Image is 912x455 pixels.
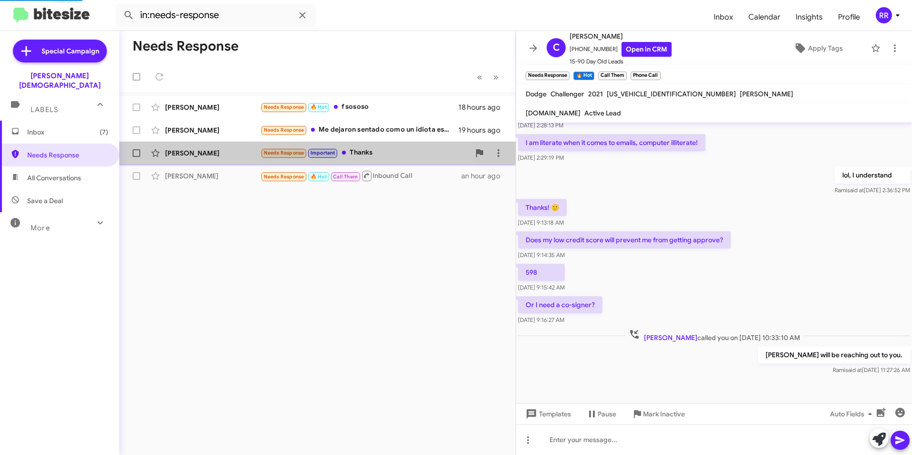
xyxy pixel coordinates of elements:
[598,72,627,80] small: Call Them
[260,102,458,113] div: f sososo
[27,127,108,137] span: Inbox
[550,90,584,98] span: Challenger
[115,4,316,27] input: Search
[461,171,508,181] div: an hour ago
[526,72,570,80] small: Needs Response
[27,150,108,160] span: Needs Response
[622,42,672,57] a: Open in CRM
[13,40,107,62] a: Special Campaign
[769,40,866,57] button: Apply Tags
[788,3,830,31] a: Insights
[260,124,458,135] div: Me dejaron sentado como un idiota esperando, voy a buscar otras opciones
[518,134,705,151] p: I am literate when it comes to emails, computer illiterate!
[741,3,788,31] a: Calendar
[570,42,672,57] span: [PHONE_NUMBER]
[260,170,461,182] div: Inbound Call
[835,186,910,194] span: Rami [DATE] 2:36:52 PM
[847,186,864,194] span: said at
[518,219,564,226] span: [DATE] 9:13:18 AM
[133,39,238,54] h1: Needs Response
[822,405,883,423] button: Auto Fields
[598,405,616,423] span: Pause
[518,199,567,216] p: Thanks! 🙂
[868,7,902,23] button: RR
[165,103,260,112] div: [PERSON_NAME]
[570,31,672,42] span: [PERSON_NAME]
[477,71,482,83] span: «
[31,105,58,114] span: Labels
[526,109,580,117] span: [DOMAIN_NAME]
[518,316,564,323] span: [DATE] 9:16:27 AM
[624,405,693,423] button: Mark Inactive
[471,67,488,87] button: Previous
[758,346,910,363] p: [PERSON_NAME] will be reaching out to you.
[553,40,560,55] span: C
[808,40,843,57] span: Apply Tags
[526,90,547,98] span: Dodge
[830,405,876,423] span: Auto Fields
[845,366,862,373] span: said at
[631,72,660,80] small: Phone Call
[518,264,565,281] p: 598
[27,196,63,206] span: Save a Deal
[518,231,731,248] p: Does my low credit score will prevent me from getting approve?
[706,3,741,31] a: Inbox
[264,104,304,110] span: Needs Response
[165,125,260,135] div: [PERSON_NAME]
[264,174,304,180] span: Needs Response
[835,166,910,184] p: lol, I understand
[833,366,910,373] span: Rami [DATE] 11:27:26 AM
[31,224,50,232] span: More
[458,125,508,135] div: 19 hours ago
[643,405,685,423] span: Mark Inactive
[518,251,565,259] span: [DATE] 9:14:35 AM
[264,150,304,156] span: Needs Response
[584,109,621,117] span: Active Lead
[830,3,868,31] a: Profile
[579,405,624,423] button: Pause
[264,127,304,133] span: Needs Response
[311,150,335,156] span: Important
[518,284,565,291] span: [DATE] 9:15:42 AM
[487,67,504,87] button: Next
[607,90,736,98] span: [US_VEHICLE_IDENTIFICATION_NUMBER]
[165,171,260,181] div: [PERSON_NAME]
[518,296,602,313] p: Or I need a co-signer?
[260,147,470,158] div: Thanks
[311,174,327,180] span: 🔥 Hot
[740,90,793,98] span: [PERSON_NAME]
[524,405,571,423] span: Templates
[516,405,579,423] button: Templates
[27,173,81,183] span: All Conversations
[165,148,260,158] div: [PERSON_NAME]
[570,57,672,66] span: 15-90 Day Old Leads
[876,7,892,23] div: RR
[644,333,697,342] span: [PERSON_NAME]
[573,72,594,80] small: 🔥 Hot
[518,154,564,161] span: [DATE] 2:29:19 PM
[588,90,603,98] span: 2021
[100,127,108,137] span: (7)
[41,46,99,56] span: Special Campaign
[493,71,498,83] span: »
[458,103,508,112] div: 18 hours ago
[472,67,504,87] nav: Page navigation example
[518,122,563,129] span: [DATE] 2:28:13 PM
[625,329,804,342] span: called you on [DATE] 10:33:10 AM
[333,174,358,180] span: Call Them
[311,104,327,110] span: 🔥 Hot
